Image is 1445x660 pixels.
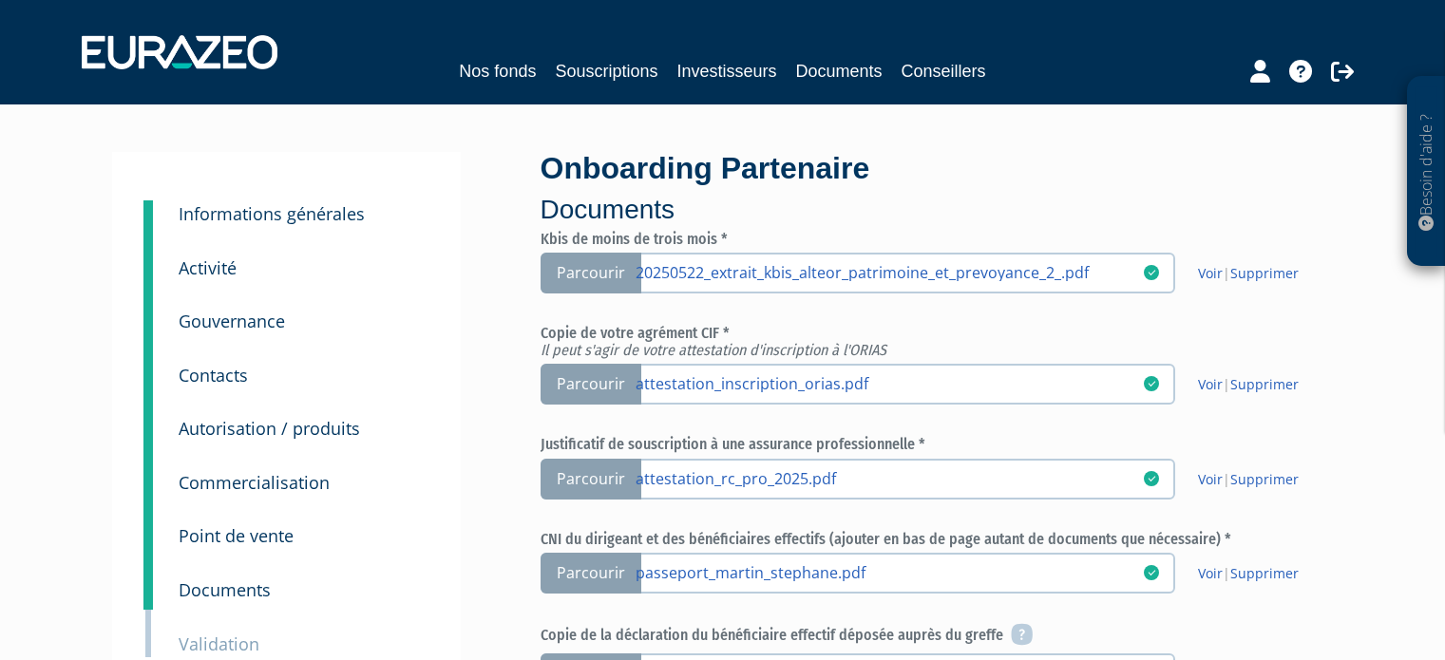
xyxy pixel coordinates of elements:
span: | [1198,264,1299,283]
small: Documents [179,578,271,601]
img: 1732889491-logotype_eurazeo_blanc_rvb.png [82,35,277,69]
small: Validation [179,632,259,655]
span: Parcourir [541,364,641,405]
a: 8 [143,443,153,502]
a: Souscriptions [555,58,657,85]
a: 9 [143,497,153,556]
p: Besoin d'aide ? [1416,86,1437,257]
small: Informations générales [179,202,365,225]
span: Parcourir [541,253,641,293]
small: Gouvernance [179,310,285,332]
a: 4 [143,229,153,288]
a: attestation_rc_pro_2025.pdf [636,468,1143,487]
i: 20/08/2025 10:18 [1144,376,1159,391]
small: Contacts [179,364,248,387]
span: | [1198,564,1299,583]
a: Supprimer [1230,564,1299,582]
h6: Copie de votre agrément CIF * [541,325,1334,358]
a: Supprimer [1230,375,1299,393]
a: Voir [1198,375,1223,393]
a: 6 [143,336,153,395]
a: Supprimer [1230,264,1299,282]
span: | [1198,375,1299,394]
em: Il peut s'agir de votre attestation d'inscription à l'ORIAS [541,341,886,359]
a: 10 [143,551,153,610]
span: Parcourir [541,553,641,594]
i: 20/08/2025 10:20 [1144,471,1159,486]
a: Supprimer [1230,470,1299,488]
a: attestation_inscription_orias.pdf [636,373,1143,392]
small: Point de vente [179,524,294,547]
i: 20/08/2025 10:22 [1144,565,1159,580]
span: | [1198,470,1299,489]
h6: Copie de la déclaration du bénéficiaire effectif déposée auprès du greffe [541,625,1334,648]
a: Investisseurs [676,58,776,85]
small: Commercialisation [179,471,330,494]
a: Voir [1198,470,1223,488]
a: Voir [1198,264,1223,282]
a: Voir [1198,564,1223,582]
a: passeport_martin_stephane.pdf [636,562,1143,581]
p: Documents [541,191,1334,229]
a: Nos fonds [459,58,536,85]
a: 5 [143,282,153,341]
span: Parcourir [541,459,641,500]
small: Autorisation / produits [179,417,360,440]
a: 20250522_extrait_kbis_alteor_patrimoine_et_prevoyance_2_.pdf [636,262,1143,281]
a: Conseillers [902,58,986,85]
a: 3 [143,200,153,238]
div: Onboarding Partenaire [541,147,1334,229]
h6: Justificatif de souscription à une assurance professionnelle * [541,436,1334,453]
small: Activité [179,256,237,279]
i: 20/08/2025 10:10 [1144,265,1159,280]
a: Documents [796,58,883,85]
a: 7 [143,389,153,448]
h6: Kbis de moins de trois mois * [541,231,1334,248]
h6: CNI du dirigeant et des bénéficiaires effectifs (ajouter en bas de page autant de documents que n... [541,531,1334,548]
